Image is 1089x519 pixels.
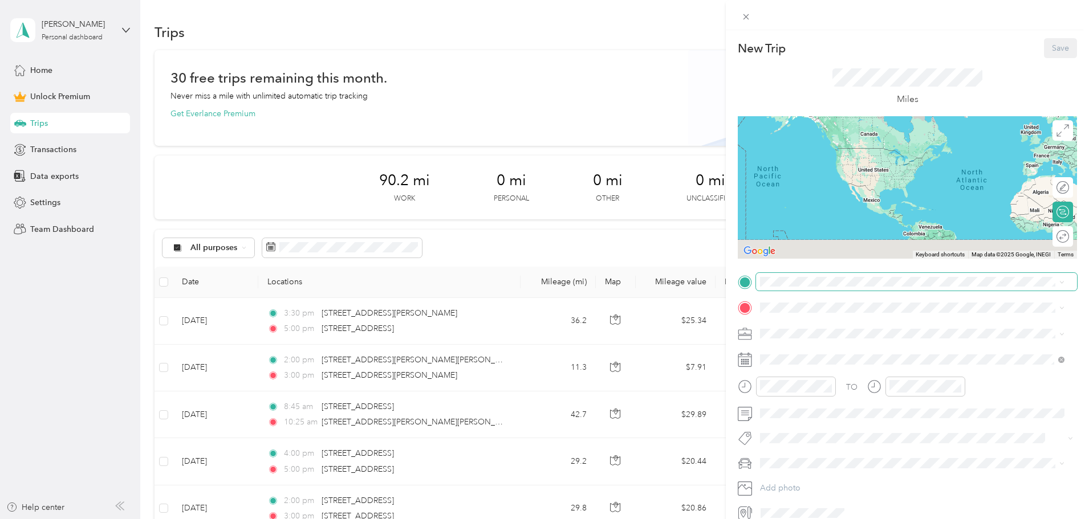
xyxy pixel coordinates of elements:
a: Open this area in Google Maps (opens a new window) [741,244,778,259]
img: Google [741,244,778,259]
button: Keyboard shortcuts [916,251,965,259]
p: Miles [897,92,919,107]
button: Add photo [756,480,1077,496]
span: Map data ©2025 Google, INEGI [972,251,1051,258]
iframe: Everlance-gr Chat Button Frame [1025,455,1089,519]
p: New Trip [738,40,786,56]
div: TO [846,381,858,393]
